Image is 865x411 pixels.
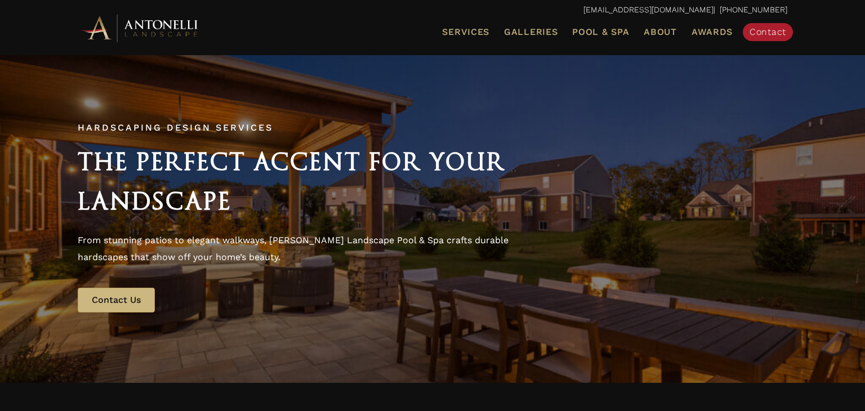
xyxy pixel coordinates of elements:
span: From stunning patios to elegant walkways, [PERSON_NAME] Landscape Pool & Spa crafts durable hards... [78,235,509,262]
span: Services [442,28,489,37]
a: Contact Us [78,288,155,312]
span: Galleries [504,26,558,37]
img: Antonelli Horizontal Logo [78,12,202,43]
a: Pool & Spa [568,25,634,39]
a: About [639,25,681,39]
a: Galleries [500,25,562,39]
a: Awards [687,25,737,39]
a: Services [438,25,494,39]
span: Contact [750,26,786,37]
span: Pool & Spa [572,26,629,37]
p: | [PHONE_NUMBER] [78,3,787,17]
a: [EMAIL_ADDRESS][DOMAIN_NAME] [583,5,714,14]
span: The Perfect Accent for Your Landscape [78,148,506,215]
a: Contact [743,23,793,41]
span: About [644,28,677,37]
span: Hardscaping Design Services [78,122,273,133]
span: Awards [692,26,733,37]
span: Contact Us [92,294,141,305]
